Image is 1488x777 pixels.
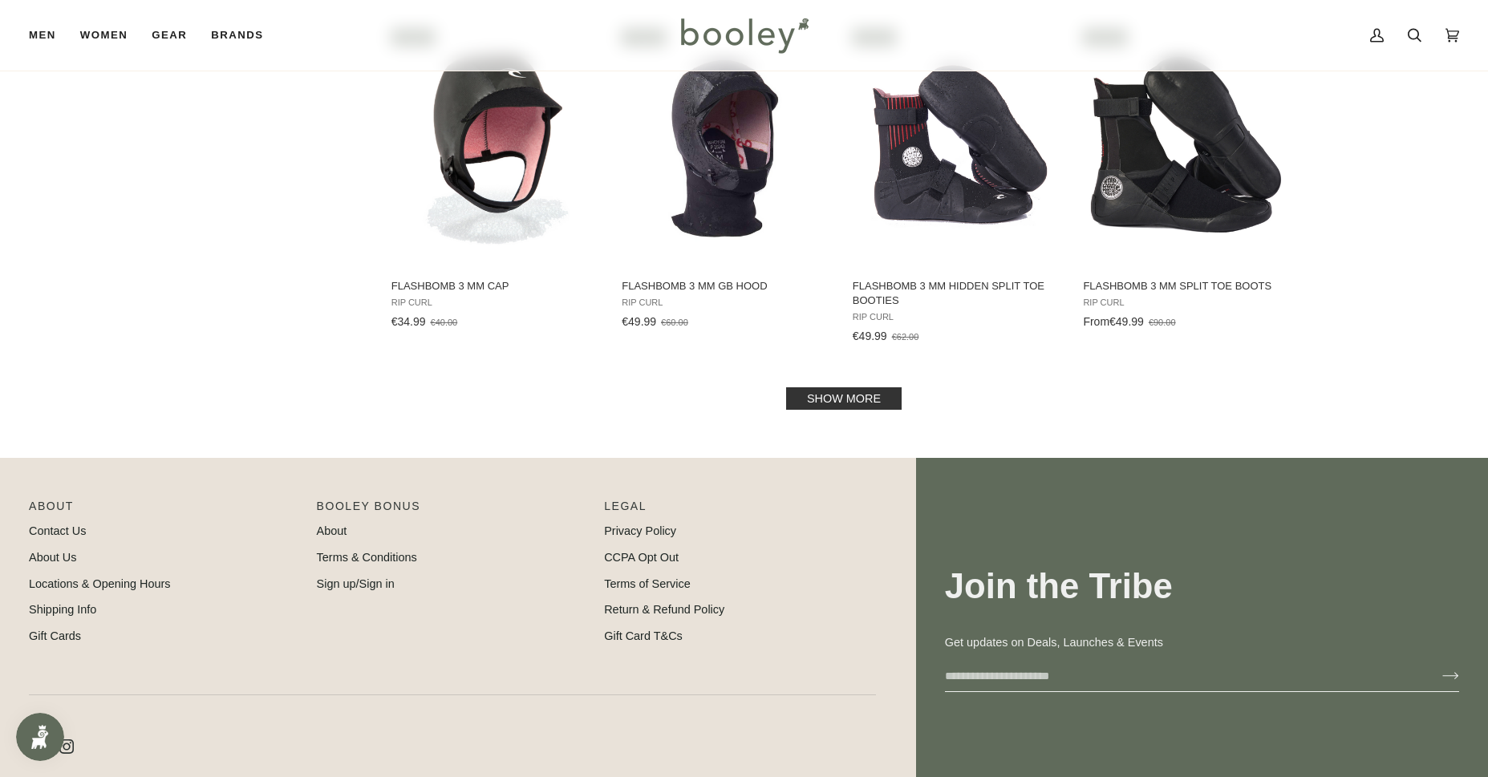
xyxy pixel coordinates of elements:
[661,318,688,327] span: €60.00
[945,662,1417,691] input: your-email@example.com
[945,634,1459,652] p: Get updates on Deals, Launches & Events
[604,524,676,537] a: Privacy Policy
[622,279,829,293] span: FlashBomb 3 mm GB Hood
[604,629,683,642] a: Gift Card T&Cs
[1083,315,1109,328] span: From
[317,524,347,537] a: About
[317,551,417,564] a: Terms & Conditions
[1081,26,1293,334] a: FlashBomb 3 mm Split Toe Boots
[431,318,458,327] span: €40.00
[80,27,128,43] span: Women
[391,279,599,293] span: FlashBomb 3 mm Cap
[604,498,876,523] p: Pipeline_Footer Sub
[29,27,56,43] span: Men
[29,551,76,564] a: About Us
[853,330,887,342] span: €49.99
[317,577,395,590] a: Sign up/Sign in
[211,27,263,43] span: Brands
[317,498,589,523] p: Booley Bonus
[29,577,171,590] a: Locations & Opening Hours
[604,577,691,590] a: Terms of Service
[786,387,902,410] a: Show more
[1083,297,1291,308] span: Rip Curl
[853,312,1060,322] span: Rip Curl
[16,713,64,761] iframe: Button to open loyalty program pop-up
[850,41,1063,253] img: Rip Curl FlashBomb 3mm Hidden Split Toe Booties Black - Booley Galway
[29,603,96,616] a: Shipping Info
[391,392,1297,405] div: Pagination
[619,41,832,253] img: Rip Curl Flash Bomb 3mm GB Hood - Booley Galway
[1081,41,1293,253] img: Rip Curl FlashBomb 3 mm Split Toe Boots - Booley Galway
[1417,663,1459,689] button: Join
[945,565,1459,609] h3: Join the Tribe
[29,498,301,523] p: Pipeline_Footer Main
[152,27,187,43] span: Gear
[622,315,656,328] span: €49.99
[850,26,1063,349] a: FlashBomb 3 mm Hidden Split Toe Booties
[892,332,919,342] span: €62.00
[674,12,814,59] img: Booley
[1109,315,1144,328] span: €49.99
[619,26,832,334] a: FlashBomb 3 mm GB Hood
[1149,318,1176,327] span: €90.00
[29,524,86,537] a: Contact Us
[1083,279,1291,293] span: FlashBomb 3 mm Split Toe Boots
[604,551,679,564] a: CCPA Opt Out
[604,603,724,616] a: Return & Refund Policy
[853,279,1060,308] span: FlashBomb 3 mm Hidden Split Toe Booties
[389,41,602,253] img: Rip Curl FlashBomb 3mm Cap Black - Booley Galway
[391,297,599,308] span: Rip Curl
[391,315,426,328] span: €34.99
[29,629,81,642] a: Gift Cards
[389,26,602,334] a: FlashBomb 3 mm Cap
[622,297,829,308] span: Rip Curl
